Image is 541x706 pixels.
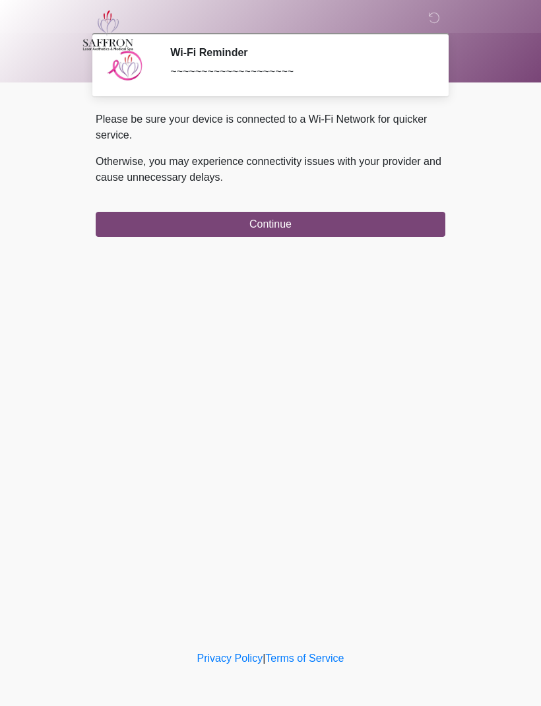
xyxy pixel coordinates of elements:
[265,653,344,664] a: Terms of Service
[106,46,145,86] img: Agent Avatar
[263,653,265,664] a: |
[96,154,445,185] p: Otherwise, you may experience connectivity issues with your provider and cause unnecessary delays
[82,10,134,51] img: Saffron Laser Aesthetics and Medical Spa Logo
[170,64,426,80] div: ~~~~~~~~~~~~~~~~~~~~
[220,172,223,183] span: .
[197,653,263,664] a: Privacy Policy
[96,112,445,143] p: Please be sure your device is connected to a Wi-Fi Network for quicker service.
[96,212,445,237] button: Continue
